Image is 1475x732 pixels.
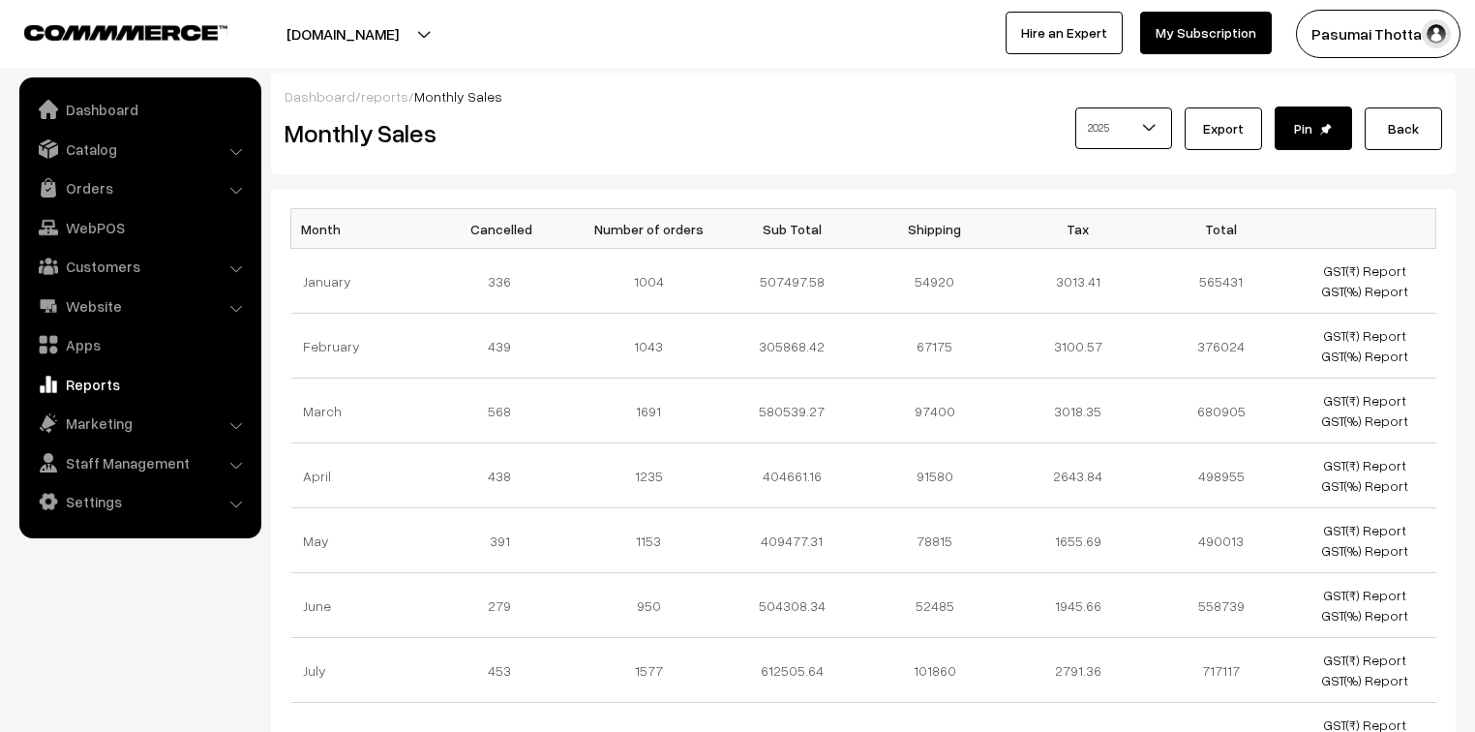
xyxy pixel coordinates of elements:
[720,249,863,314] td: 507497.58
[24,249,255,284] a: Customers
[720,379,863,443] td: 580539.27
[1007,573,1150,638] td: 1945.66
[720,508,863,573] td: 409477.31
[863,638,1007,703] td: 101860
[1323,652,1406,668] a: GST(₹) Report
[1007,508,1150,573] td: 1655.69
[1321,412,1408,429] a: GST(%) Report
[24,445,255,480] a: Staff Management
[24,19,194,43] a: COMMMERCE
[291,379,435,443] td: March
[361,88,408,105] a: reports
[1321,348,1408,364] a: GST(%) Report
[1323,522,1406,538] a: GST(₹) Report
[1321,672,1408,688] a: GST(%) Report
[24,210,255,245] a: WebPOS
[1150,573,1293,638] td: 558739
[434,314,577,379] td: 439
[1365,107,1442,150] a: Back
[1422,19,1451,48] img: user
[1323,457,1406,473] a: GST(₹) Report
[1007,249,1150,314] td: 3013.41
[720,638,863,703] td: 612505.64
[1150,508,1293,573] td: 490013
[291,314,435,379] td: February
[1321,607,1408,624] a: GST(%) Report
[1323,587,1406,603] a: GST(₹) Report
[1150,379,1293,443] td: 680905
[291,249,435,314] td: January
[24,92,255,127] a: Dashboard
[285,86,1442,107] div: / /
[24,289,255,323] a: Website
[1150,209,1293,249] th: Total
[720,573,863,638] td: 504308.34
[24,25,227,40] img: COMMMERCE
[577,638,720,703] td: 1577
[434,638,577,703] td: 453
[1150,314,1293,379] td: 376024
[291,209,435,249] th: Month
[720,209,863,249] th: Sub Total
[863,249,1007,314] td: 54920
[577,508,720,573] td: 1153
[434,508,577,573] td: 391
[577,443,720,508] td: 1235
[434,379,577,443] td: 568
[1007,314,1150,379] td: 3100.57
[291,508,435,573] td: May
[1185,107,1262,150] button: Export
[291,573,435,638] td: June
[1076,110,1171,144] span: 2025
[720,314,863,379] td: 305868.42
[1150,249,1293,314] td: 565431
[1150,443,1293,508] td: 498955
[1321,542,1408,559] a: GST(%) Report
[24,132,255,167] a: Catalog
[1296,10,1460,58] button: Pasumai Thotta…
[720,443,863,508] td: 404661.16
[1323,392,1406,409] a: GST(₹) Report
[863,573,1007,638] td: 52485
[577,379,720,443] td: 1691
[1323,262,1406,279] a: GST(₹) Report
[1321,477,1408,494] a: GST(%) Report
[1321,283,1408,299] a: GST(%) Report
[285,88,355,105] a: Dashboard
[414,88,502,105] span: Monthly Sales
[434,573,577,638] td: 279
[1075,107,1172,149] span: 2025
[863,314,1007,379] td: 67175
[577,209,720,249] th: Number of orders
[577,249,720,314] td: 1004
[24,406,255,441] a: Marketing
[1007,443,1150,508] td: 2643.84
[1007,379,1150,443] td: 3018.35
[434,249,577,314] td: 336
[577,573,720,638] td: 950
[24,170,255,205] a: Orders
[24,484,255,519] a: Settings
[863,508,1007,573] td: 78815
[24,327,255,362] a: Apps
[1140,12,1272,54] a: My Subscription
[863,443,1007,508] td: 91580
[24,367,255,402] a: Reports
[577,314,720,379] td: 1043
[219,10,467,58] button: [DOMAIN_NAME]
[863,379,1007,443] td: 97400
[1275,107,1352,150] button: Pin
[291,638,435,703] td: July
[1007,209,1150,249] th: Tax
[1007,638,1150,703] td: 2791.36
[434,443,577,508] td: 438
[1006,12,1123,54] a: Hire an Expert
[434,209,577,249] th: Cancelled
[863,209,1007,249] th: Shipping
[1150,638,1293,703] td: 717117
[1323,327,1406,344] a: GST(₹) Report
[285,118,651,148] h2: Monthly Sales
[291,443,435,508] td: April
